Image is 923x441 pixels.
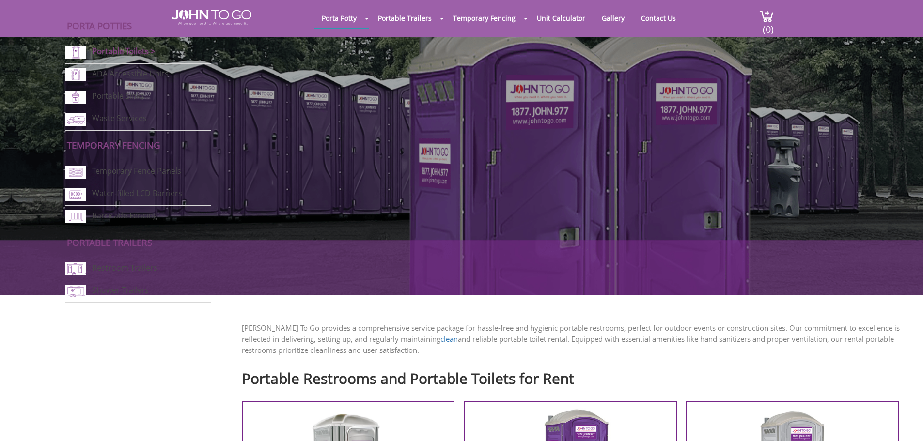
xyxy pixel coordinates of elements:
img: water-filled%20barriers-new.png [65,188,86,201]
a: ADA Accessible Units [92,68,169,79]
img: portable-sinks-new.png [65,91,86,104]
img: barricade-fencing-icon-new.png [65,210,86,223]
h2: Portable Restrooms and Portable Toilets for Rent [242,365,908,386]
a: Temporary Fencing [446,9,523,28]
a: Porta Potties [67,19,132,31]
button: Live Chat [884,402,923,441]
a: Gallery [594,9,632,28]
a: Portable Sinks [92,91,144,101]
img: waste-services-new.png [65,113,86,126]
img: shower-trailers-new.png [65,285,86,298]
a: Restroom Trailers [92,262,157,273]
a: Waste Services [92,113,147,123]
a: Shower Trailers [92,285,149,295]
a: Temporary Fence Panels [92,166,181,176]
img: chan-link-fencing-new.png [65,166,86,179]
span: (0) [762,15,774,36]
a: Barricade Fencing [92,210,157,221]
a: Portable trailers [67,236,152,248]
a: Water-filled LCD Barriers [92,188,182,198]
a: clean [440,334,458,344]
p: [PERSON_NAME] To Go provides a comprehensive service package for hassle-free and hygienic portabl... [242,322,908,356]
a: Portable Trailers [371,9,439,28]
img: cart a [759,10,774,23]
a: Temporary Fencing [67,139,160,151]
img: portable-toilets-new.png [65,46,86,59]
img: ADA-units-new.png [65,68,86,81]
a: Contact Us [634,9,683,28]
a: Unit Calculator [530,9,593,28]
img: JOHN to go [172,10,251,25]
img: restroom-trailers-new.png [65,262,86,275]
a: Porta Potty [314,9,364,28]
a: Portable Toilets > [92,46,156,57]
